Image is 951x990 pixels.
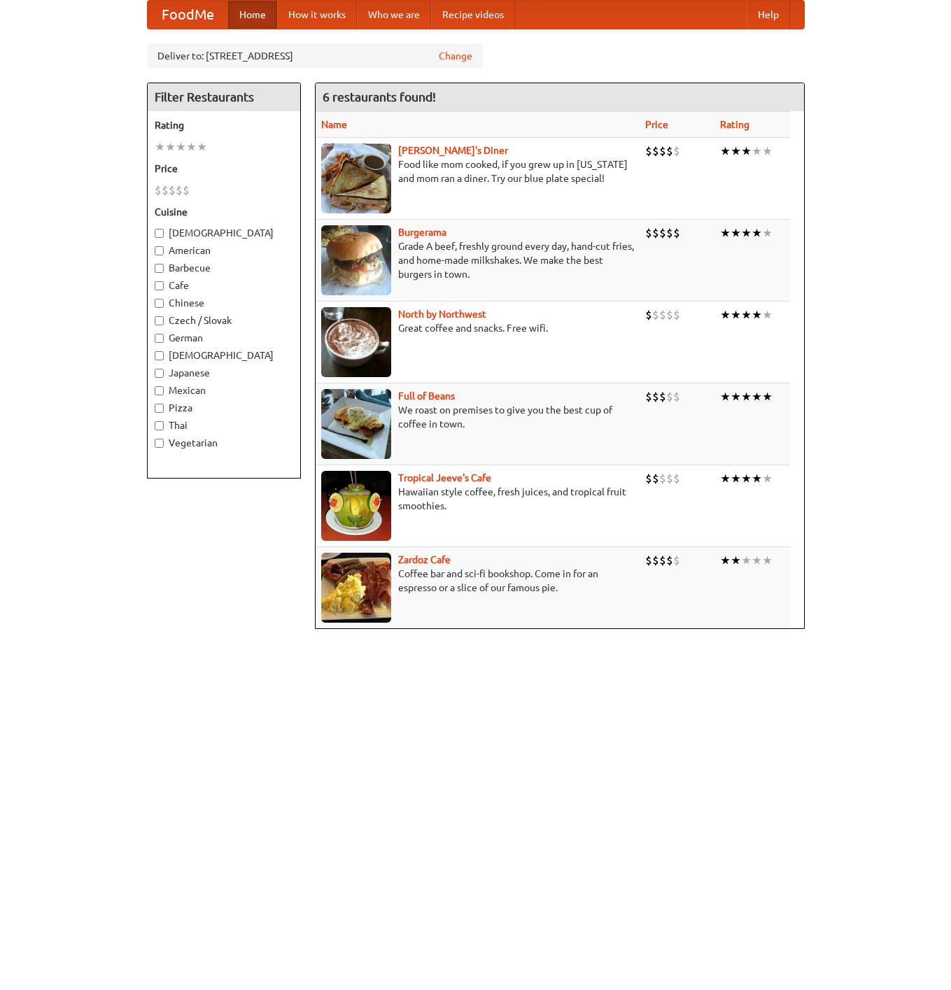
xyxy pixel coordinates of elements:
[741,225,752,241] li: ★
[398,145,508,156] b: [PERSON_NAME]'s Diner
[186,139,197,155] li: ★
[762,143,773,159] li: ★
[321,389,391,459] img: beans.jpg
[398,472,491,483] a: Tropical Jeeve's Cafe
[398,390,455,402] a: Full of Beans
[155,243,293,257] label: American
[720,553,731,568] li: ★
[652,553,659,568] li: $
[155,264,164,273] input: Barbecue
[398,554,451,565] b: Zardoz Cafe
[148,83,300,111] h4: Filter Restaurants
[147,43,483,69] div: Deliver to: [STREET_ADDRESS]
[752,307,762,323] li: ★
[666,143,673,159] li: $
[155,281,164,290] input: Cafe
[652,471,659,486] li: $
[645,471,652,486] li: $
[398,309,486,320] b: North by Northwest
[431,1,515,29] a: Recipe videos
[228,1,277,29] a: Home
[321,321,634,335] p: Great coffee and snacks. Free wifi.
[762,471,773,486] li: ★
[762,225,773,241] li: ★
[747,1,790,29] a: Help
[176,183,183,198] li: $
[731,225,741,241] li: ★
[752,553,762,568] li: ★
[652,225,659,241] li: $
[357,1,431,29] a: Who we are
[752,389,762,404] li: ★
[165,139,176,155] li: ★
[439,49,472,63] a: Change
[645,119,668,130] a: Price
[659,471,666,486] li: $
[720,119,749,130] a: Rating
[741,143,752,159] li: ★
[321,225,391,295] img: burgerama.jpg
[321,307,391,377] img: north.jpg
[752,143,762,159] li: ★
[659,389,666,404] li: $
[652,389,659,404] li: $
[645,389,652,404] li: $
[155,162,293,176] h5: Price
[731,471,741,486] li: ★
[321,143,391,213] img: sallys.jpg
[155,348,293,362] label: [DEMOGRAPHIC_DATA]
[155,439,164,448] input: Vegetarian
[155,331,293,345] label: German
[162,183,169,198] li: $
[731,143,741,159] li: ★
[645,307,652,323] li: $
[155,421,164,430] input: Thai
[673,389,680,404] li: $
[666,307,673,323] li: $
[731,307,741,323] li: ★
[752,225,762,241] li: ★
[666,225,673,241] li: $
[720,143,731,159] li: ★
[155,334,164,343] input: German
[645,553,652,568] li: $
[762,307,773,323] li: ★
[720,225,731,241] li: ★
[155,118,293,132] h5: Rating
[176,139,186,155] li: ★
[645,143,652,159] li: $
[197,139,207,155] li: ★
[398,227,446,238] a: Burgerama
[762,553,773,568] li: ★
[762,389,773,404] li: ★
[155,261,293,275] label: Barbecue
[155,313,293,327] label: Czech / Slovak
[155,296,293,310] label: Chinese
[673,143,680,159] li: $
[731,553,741,568] li: ★
[673,307,680,323] li: $
[720,471,731,486] li: ★
[673,553,680,568] li: $
[155,436,293,450] label: Vegetarian
[666,471,673,486] li: $
[731,389,741,404] li: ★
[155,369,164,378] input: Japanese
[652,307,659,323] li: $
[741,307,752,323] li: ★
[323,90,436,104] ng-pluralize: 6 restaurants found!
[155,226,293,240] label: [DEMOGRAPHIC_DATA]
[720,389,731,404] li: ★
[277,1,357,29] a: How it works
[321,403,634,431] p: We roast on premises to give you the best cup of coffee in town.
[155,418,293,432] label: Thai
[155,316,164,325] input: Czech / Slovak
[652,143,659,159] li: $
[169,183,176,198] li: $
[321,239,634,281] p: Grade A beef, freshly ground every day, hand-cut fries, and home-made milkshakes. We make the bes...
[321,567,634,595] p: Coffee bar and sci-fi bookshop. Come in for an espresso or a slice of our famous pie.
[321,471,391,541] img: jeeves.jpg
